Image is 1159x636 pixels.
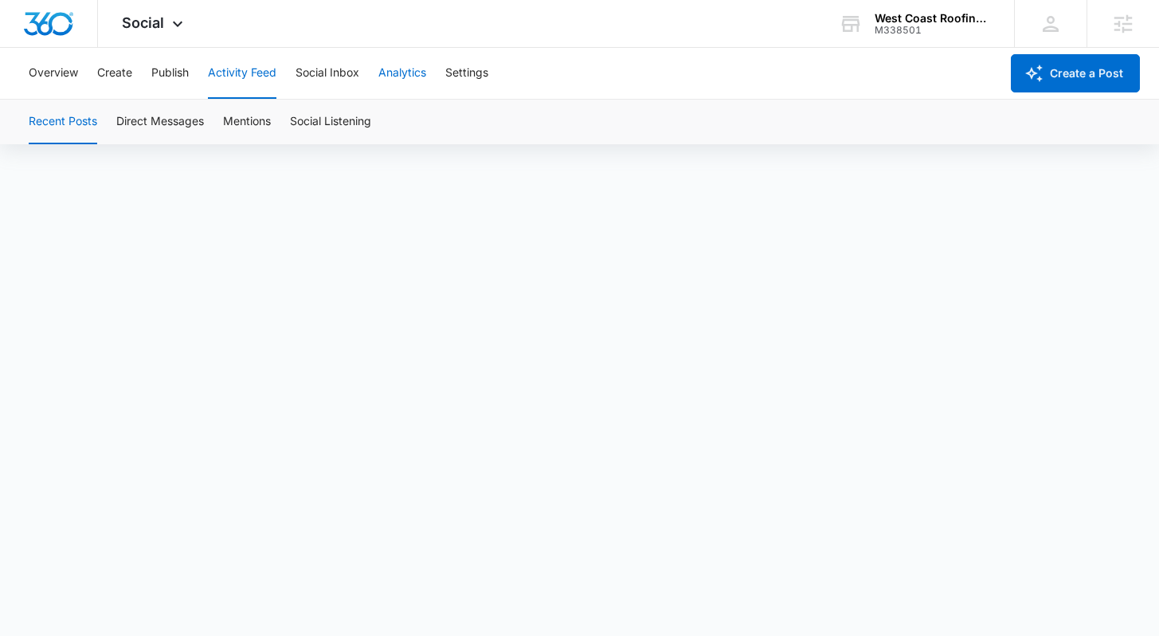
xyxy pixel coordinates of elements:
button: Recent Posts [29,100,97,144]
button: Publish [151,48,189,99]
div: account id [875,25,991,36]
div: account name [875,12,991,25]
button: Create a Post [1011,54,1140,92]
button: Overview [29,48,78,99]
button: Direct Messages [116,100,204,144]
button: Analytics [378,48,426,99]
button: Create [97,48,132,99]
button: Social Inbox [296,48,359,99]
button: Social Listening [290,100,371,144]
button: Activity Feed [208,48,276,99]
span: Social [122,14,164,31]
button: Settings [445,48,488,99]
button: Mentions [223,100,271,144]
